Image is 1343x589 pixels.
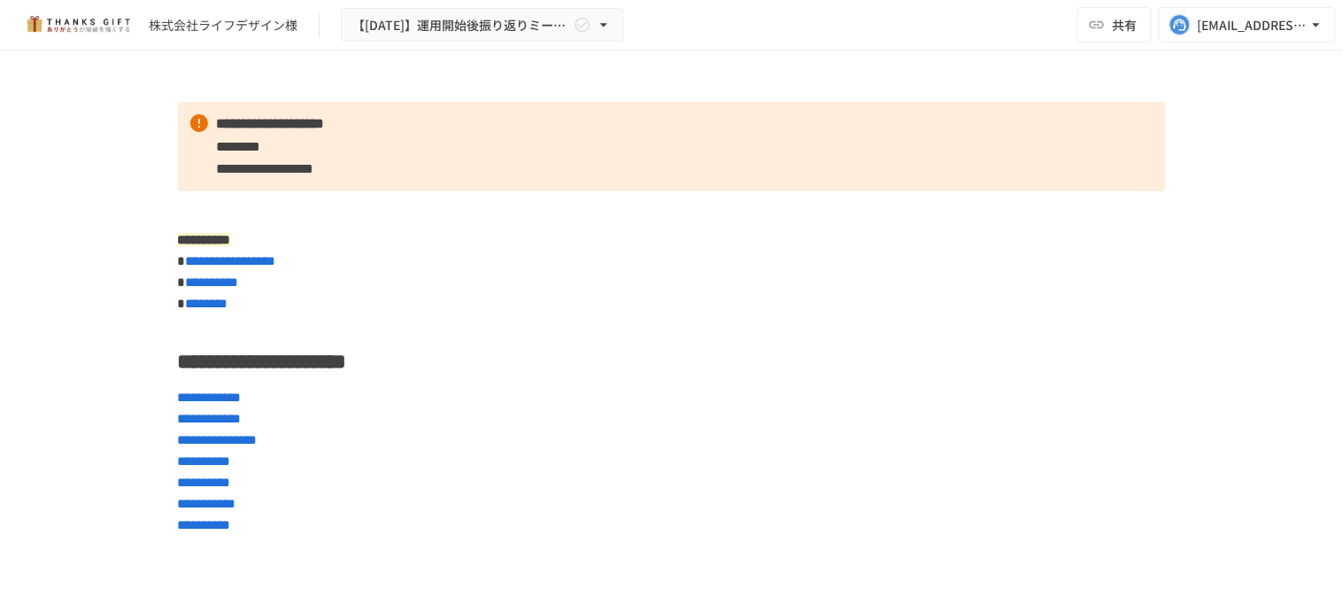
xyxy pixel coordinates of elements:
[352,14,570,36] span: 【[DATE]】運用開始後振り返りミーティング
[1113,15,1138,35] span: 共有
[341,8,624,43] button: 【[DATE]】運用開始後振り返りミーティング
[1077,7,1152,43] button: 共有
[1159,7,1336,43] button: [EMAIL_ADDRESS][DOMAIN_NAME]
[1198,14,1308,36] div: [EMAIL_ADDRESS][DOMAIN_NAME]
[21,11,135,39] img: mMP1OxWUAhQbsRWCurg7vIHe5HqDpP7qZo7fRoNLXQh
[149,16,297,35] div: 株式会社ライフデザイン様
